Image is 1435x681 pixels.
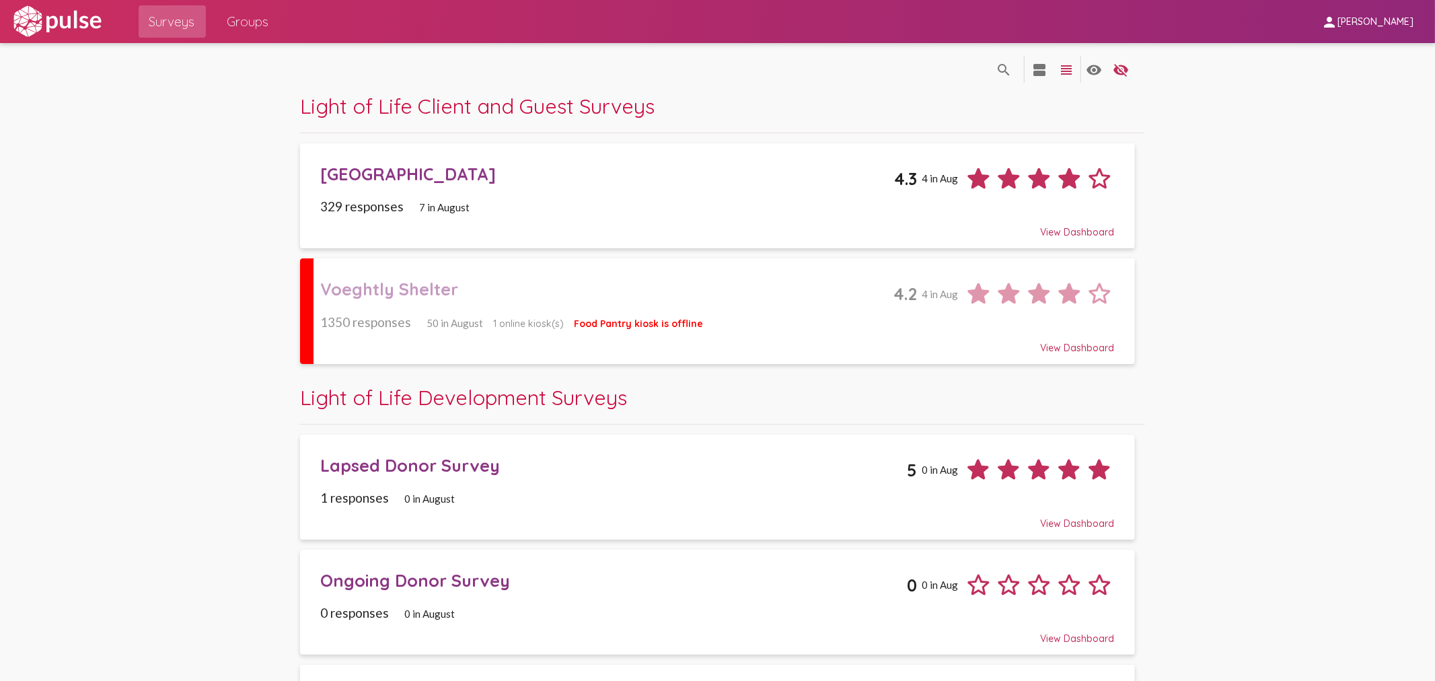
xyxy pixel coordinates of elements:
[1059,62,1075,78] mat-icon: language
[300,550,1134,655] a: Ongoing Donor Survey00 in Aug0 responses0 in AugustView Dashboard
[320,620,1114,645] div: View Dashboard
[922,464,958,476] span: 0 in Aug
[1032,62,1048,78] mat-icon: language
[1337,16,1413,28] span: [PERSON_NAME]
[149,9,195,34] span: Surveys
[300,258,1134,363] a: Voeghtly Shelter4.24 in Aug1350 responses50 in August1 online kiosk(s)Food Pantry kiosk is offlin...
[894,168,917,189] span: 4.3
[1311,9,1424,34] button: [PERSON_NAME]
[922,288,958,300] span: 4 in Aug
[11,5,104,38] img: white-logo.svg
[320,214,1114,238] div: View Dashboard
[139,5,206,38] a: Surveys
[320,605,389,620] span: 0 responses
[574,318,703,330] span: Food Pantry kiosk is offline
[404,608,455,620] span: 0 in August
[907,575,917,596] span: 0
[227,9,269,34] span: Groups
[922,579,958,591] span: 0 in Aug
[217,5,280,38] a: Groups
[419,201,470,213] span: 7 in August
[893,283,917,304] span: 4.2
[907,460,917,480] span: 5
[922,172,958,184] span: 4 in Aug
[1321,14,1337,30] mat-icon: person
[1027,56,1054,83] button: language
[320,330,1114,354] div: View Dashboard
[493,318,564,330] span: 1 online kiosk(s)
[1087,62,1103,78] mat-icon: language
[320,164,893,184] div: [GEOGRAPHIC_DATA]
[300,435,1134,540] a: Lapsed Donor Survey50 in Aug1 responses0 in AugustView Dashboard
[300,93,655,119] span: Light of Life Client and Guest Surveys
[320,490,389,505] span: 1 responses
[300,384,627,410] span: Light of Life Development Surveys
[320,279,893,299] div: Voeghtly Shelter
[990,56,1017,83] button: language
[300,143,1134,248] a: [GEOGRAPHIC_DATA]4.34 in Aug329 responses7 in AugustView Dashboard
[1113,62,1130,78] mat-icon: language
[1054,56,1080,83] button: language
[996,62,1012,78] mat-icon: language
[320,314,411,330] span: 1350 responses
[320,505,1114,530] div: View Dashboard
[320,570,906,591] div: Ongoing Donor Survey
[427,317,483,329] span: 50 in August
[404,493,455,505] span: 0 in August
[320,199,404,214] span: 329 responses
[1108,56,1135,83] button: language
[1081,56,1108,83] button: language
[320,455,906,476] div: Lapsed Donor Survey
